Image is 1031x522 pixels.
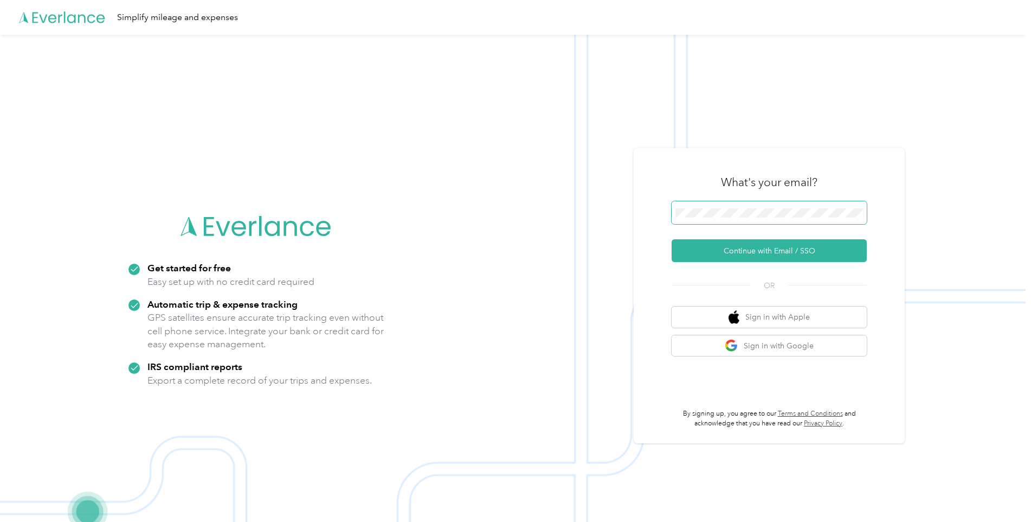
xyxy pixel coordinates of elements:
[672,307,867,328] button: apple logoSign in with Apple
[147,298,298,310] strong: Automatic trip & expense tracking
[672,239,867,262] button: Continue with Email / SSO
[672,335,867,357] button: google logoSign in with Google
[147,311,384,351] p: GPS satellites ensure accurate trip tracking even without cell phone service. Integrate your bank...
[729,310,739,324] img: apple logo
[147,275,314,289] p: Easy set up with no credit card required
[750,280,788,291] span: OR
[672,409,867,428] p: By signing up, you agree to our and acknowledge that you have read our .
[725,339,738,353] img: google logo
[721,175,817,190] h3: What's your email?
[147,262,231,273] strong: Get started for free
[147,361,242,372] strong: IRS compliant reports
[778,410,843,418] a: Terms and Conditions
[147,374,372,387] p: Export a complete record of your trips and expenses.
[117,11,238,24] div: Simplify mileage and expenses
[804,419,842,428] a: Privacy Policy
